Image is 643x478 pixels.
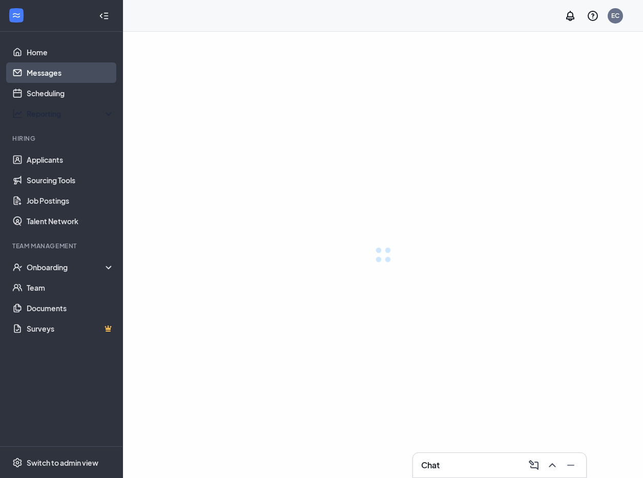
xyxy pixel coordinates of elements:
[27,83,114,103] a: Scheduling
[27,458,98,468] div: Switch to admin view
[27,211,114,231] a: Talent Network
[12,262,23,272] svg: UserCheck
[12,108,23,119] svg: Analysis
[27,277,114,298] a: Team
[27,298,114,318] a: Documents
[12,242,112,250] div: Team Management
[27,42,114,62] a: Home
[565,459,577,471] svg: Minimize
[543,457,559,473] button: ChevronUp
[421,460,440,471] h3: Chat
[27,190,114,211] a: Job Postings
[27,318,114,339] a: SurveysCrown
[27,108,115,119] div: Reporting
[27,62,114,83] a: Messages
[27,262,115,272] div: Onboarding
[27,170,114,190] a: Sourcing Tools
[562,457,578,473] button: Minimize
[12,134,112,143] div: Hiring
[611,11,619,20] div: EC
[525,457,541,473] button: ComposeMessage
[528,459,540,471] svg: ComposeMessage
[27,149,114,170] a: Applicants
[564,10,576,22] svg: Notifications
[587,10,599,22] svg: QuestionInfo
[11,10,22,20] svg: WorkstreamLogo
[546,459,558,471] svg: ChevronUp
[12,458,23,468] svg: Settings
[99,11,109,21] svg: Collapse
